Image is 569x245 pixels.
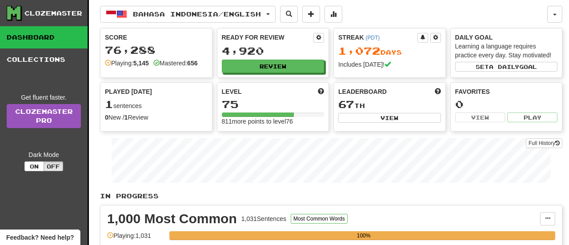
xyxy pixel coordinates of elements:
[153,59,198,68] div: Mastered:
[105,33,208,42] div: Score
[302,6,320,23] button: Add sentence to collection
[105,114,108,121] strong: 0
[338,99,441,110] div: th
[222,45,325,56] div: 4,920
[291,214,348,224] button: Most Common Words
[172,231,555,240] div: 100%
[222,33,314,42] div: Ready for Review
[280,6,298,23] button: Search sentences
[222,99,325,110] div: 75
[100,6,276,23] button: Bahasa Indonesia/English
[105,113,208,122] div: New / Review
[365,35,380,41] a: (PDT)
[318,87,324,96] span: Score more points to level up
[222,87,242,96] span: Level
[455,112,505,122] button: View
[105,98,113,110] span: 1
[105,59,149,68] div: Playing:
[526,138,562,148] button: Full History
[507,112,557,122] button: Play
[24,9,82,18] div: Clozemaster
[24,161,44,171] button: On
[338,87,387,96] span: Leaderboard
[338,33,417,42] div: Streak
[133,60,149,67] strong: 5,145
[124,114,128,121] strong: 1
[455,87,558,96] div: Favorites
[455,62,558,72] button: Seta dailygoal
[105,44,208,56] div: 76,288
[7,93,81,102] div: Get fluent faster.
[489,64,519,70] span: a daily
[105,99,208,110] div: sentences
[187,60,197,67] strong: 656
[107,212,237,225] div: 1,000 Most Common
[455,42,558,60] div: Learning a language requires practice every day. Stay motivated!
[7,104,81,128] a: ClozemasterPro
[222,117,325,126] div: 811 more points to level 76
[325,6,342,23] button: More stats
[44,161,63,171] button: Off
[338,98,354,110] span: 67
[100,192,562,201] p: In Progress
[338,44,381,57] span: 1,072
[338,60,441,69] div: Includes [DATE]!
[105,87,152,96] span: Played [DATE]
[338,113,441,123] button: View
[455,33,558,42] div: Daily Goal
[435,87,441,96] span: This week in points, UTC
[133,10,261,18] span: Bahasa Indonesia / English
[455,99,558,110] div: 0
[6,233,74,242] span: Open feedback widget
[222,60,325,73] button: Review
[7,150,81,159] div: Dark Mode
[338,45,441,57] div: Day s
[241,214,286,223] div: 1,031 Sentences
